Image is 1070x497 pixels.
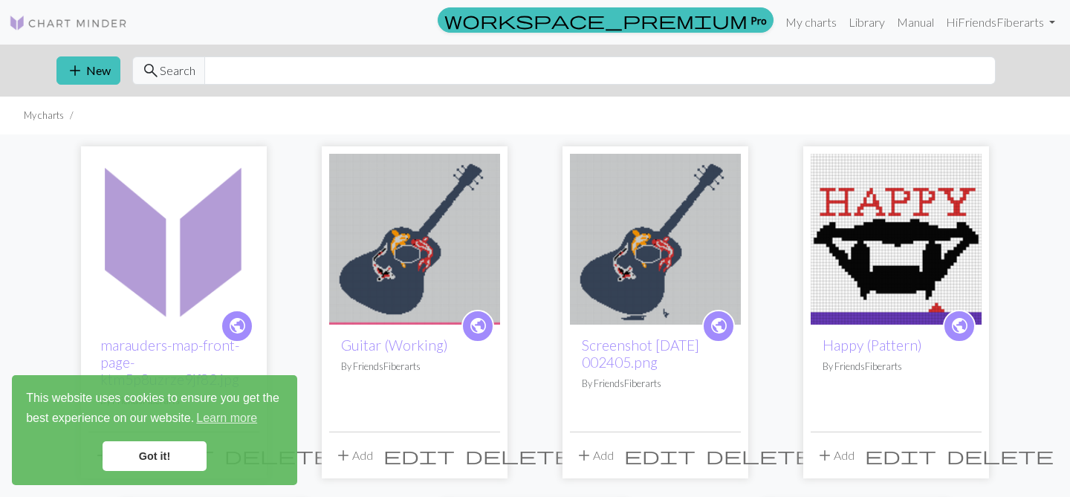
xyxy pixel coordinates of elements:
span: search [142,60,160,81]
a: raf,360x360,075,t,fafafa_ca443f4786.jpg [811,230,982,244]
span: public [950,314,969,337]
span: edit [624,445,695,466]
a: public [461,310,494,342]
span: public [469,314,487,337]
span: edit [383,445,455,466]
i: public [710,311,728,341]
a: Screenshot 2025-07-20 002405.png [329,230,500,244]
a: Manual [891,7,940,37]
button: Edit [378,441,460,470]
i: public [469,311,487,341]
p: By FriendsFiberarts [341,360,488,374]
a: My charts [779,7,843,37]
button: Add [329,441,378,470]
a: public [943,310,976,342]
span: This website uses cookies to ensure you get the best experience on our website. [26,389,283,429]
i: Edit [865,446,936,464]
button: New [56,56,120,85]
a: HiFriendsFiberarts [940,7,1061,37]
p: By FriendsFiberarts [823,360,970,374]
span: Search [160,62,195,79]
i: public [950,311,969,341]
i: Edit [624,446,695,464]
img: Screenshot 2025-07-20 002405.png [329,154,500,325]
span: delete [706,445,813,466]
a: marauders-map-front-page-ktm5p8uzrze9jf82.jpg [88,230,259,244]
a: Happy (Pattern) [823,337,922,354]
button: Edit [860,441,941,470]
a: Screenshot 2025-07-20 002405.png [570,230,741,244]
img: raf,360x360,075,t,fafafa_ca443f4786.jpg [811,154,982,325]
img: marauders-map-front-page-ktm5p8uzrze9jf82.jpg [88,154,259,325]
span: delete [947,445,1054,466]
button: Delete [701,441,818,470]
span: add [334,445,352,466]
span: public [228,314,247,337]
a: marauders-map-front-page-ktm5p8uzrze9jf82.jpg [100,337,239,388]
span: public [710,314,728,337]
div: cookieconsent [12,375,297,485]
button: Add [570,441,619,470]
span: delete [465,445,572,466]
span: add [66,60,84,81]
span: add [575,445,593,466]
a: Library [843,7,891,37]
span: edit [865,445,936,466]
button: Delete [941,441,1059,470]
img: Screenshot 2025-07-20 002405.png [570,154,741,325]
a: Screenshot [DATE] 002405.png [582,337,699,371]
a: Guitar (Working) [341,337,448,354]
button: Delete [460,441,577,470]
a: public [702,310,735,342]
li: My charts [24,108,64,123]
p: By FriendsFiberarts [582,377,729,391]
i: public [228,311,247,341]
i: Edit [383,446,455,464]
img: Logo [9,14,128,32]
button: Add [811,441,860,470]
a: dismiss cookie message [103,441,207,471]
a: learn more about cookies [194,407,259,429]
a: public [221,310,253,342]
a: Pro [438,7,774,33]
button: Edit [619,441,701,470]
span: workspace_premium [444,10,748,30]
span: add [816,445,834,466]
